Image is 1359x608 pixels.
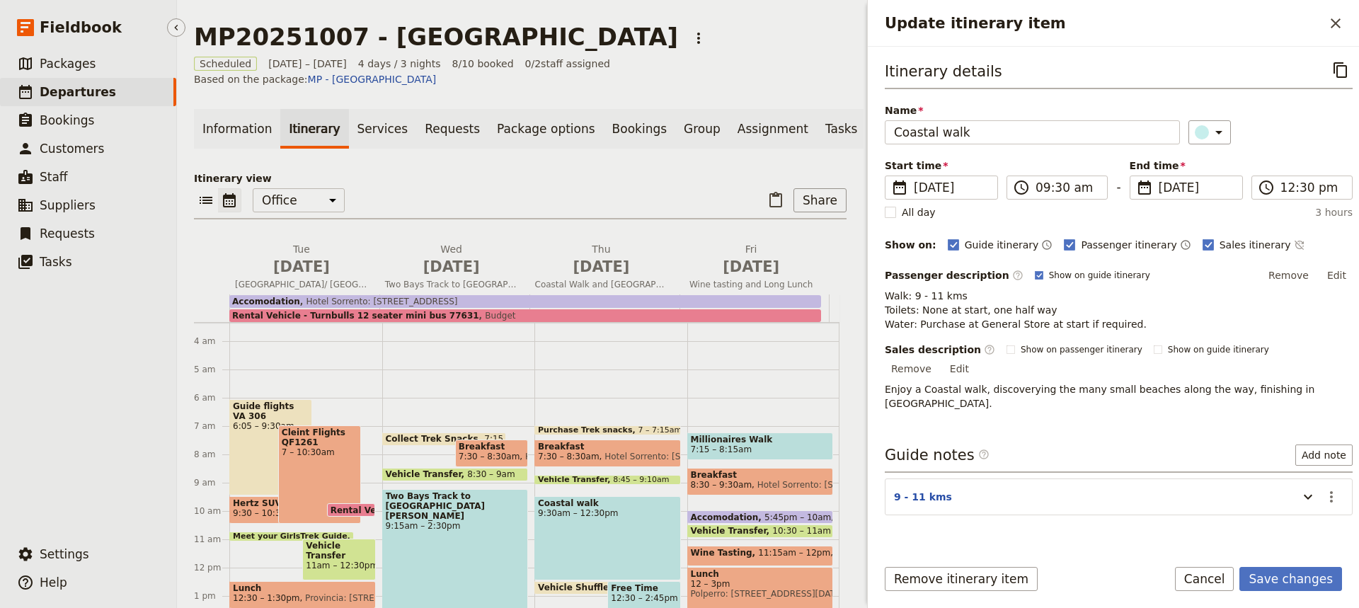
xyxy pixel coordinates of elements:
[358,57,441,71] span: 4 days / 3 nights
[534,475,681,485] div: Vehicle Transfer8:45 – 9:10am
[40,226,95,241] span: Requests
[194,392,229,403] div: 6 am
[684,242,818,277] h2: Fri
[679,279,823,290] span: Wine tasting and Long Lunch
[885,159,998,173] span: Start time
[613,476,669,484] span: 8:45 – 9:10am
[455,440,528,467] div: Breakfast7:30 – 8:30amHotel Sorrento: [STREET_ADDRESS]
[40,85,116,99] span: Departures
[194,188,218,212] button: List view
[691,548,759,558] span: Wine Tasting
[278,425,361,524] div: Cleint Flights QF12617 – 10:30am
[233,508,299,518] span: 9:30 – 10:30am
[978,449,990,466] span: ​
[194,505,229,517] div: 10 am
[40,198,96,212] span: Suppliers
[1041,236,1053,253] button: Time shown on guide itinerary
[1159,179,1234,196] span: [DATE]
[1258,179,1275,196] span: ​
[885,268,1023,282] label: Passenger description
[538,476,613,484] span: Vehicle Transfer
[529,279,674,290] span: Coastal Walk and [GEOGRAPHIC_DATA]
[233,401,309,421] span: Guide flights VA 306
[525,57,610,71] span: 0 / 2 staff assigned
[233,498,309,508] span: Hertz SUV - L3230552935
[194,335,229,347] div: 4 am
[538,508,677,518] span: 9:30am – 12:30pm
[1136,179,1153,196] span: ​
[538,452,600,461] span: 7:30 – 8:30am
[758,548,830,564] span: 11:15am – 12pm
[891,179,908,196] span: ​
[194,449,229,460] div: 8 am
[535,242,668,277] h2: Thu
[386,434,485,444] span: Collect Trek Snacks
[687,510,834,524] div: Accomodation5:45pm – 10amHotel Sorrento: [STREET_ADDRESS]
[691,526,773,536] span: Vehicle Transfer
[232,311,479,321] span: Rental Vehicle - Turnbulls 12 seater mini bus 77631
[233,583,372,593] span: Lunch
[229,294,830,322] div: Rental Vehicle - Turnbulls 12 seater mini bus 77631BudgetAccomodationHotel Sorrento: [STREET_ADDR...
[831,512,987,522] span: Hotel Sorrento: [STREET_ADDRESS]
[691,480,752,490] span: 8:30 – 9:30am
[772,526,831,536] span: 10:30 – 11am
[965,238,1039,252] span: Guide itinerary
[40,575,67,590] span: Help
[894,490,952,504] button: 9 - 11 kms
[764,512,831,522] span: 5:45pm – 10am
[306,541,372,561] span: Vehicle Transfer
[232,297,300,306] span: Accomodation
[1294,236,1305,253] button: Time not shown on sales itinerary
[40,142,104,156] span: Customers
[520,452,676,461] span: Hotel Sorrento: [STREET_ADDRESS]
[194,57,257,71] span: Scheduled
[327,503,376,517] div: Rental Vehicle - Turnbulls 12 seater mini bus 77631
[1012,270,1023,281] span: ​
[691,512,765,522] span: Accomodation
[1168,344,1269,355] span: Show on guide itinerary
[830,548,1159,564] span: Polperro: [STREET_ADDRESS][DATE][PERSON_NAME][DATE][PERSON_NAME]
[1116,178,1120,200] span: -
[233,421,309,431] span: 6:05 – 9:30am
[1021,344,1142,355] span: Show on passenger itinerary
[1188,120,1231,144] button: ​
[218,188,241,212] button: Calendar view
[691,589,830,599] span: Polperro: [STREET_ADDRESS][DATE][PERSON_NAME][DATE][PERSON_NAME]
[229,295,821,308] div: AccomodationHotel Sorrento: [STREET_ADDRESS]
[280,109,348,149] a: Itinerary
[817,109,866,149] a: Tasks
[604,109,675,149] a: Bookings
[386,521,525,531] span: 9:15am – 2:30pm
[600,452,756,461] span: Hotel Sorrento: [STREET_ADDRESS]
[687,468,834,495] div: Breakfast8:30 – 9:30amHotel Sorrento: [STREET_ADDRESS]
[1319,485,1343,509] button: Actions
[386,491,525,521] span: Two Bays Track to [GEOGRAPHIC_DATA][PERSON_NAME]
[691,470,830,480] span: Breakfast
[687,546,834,566] div: Wine Tasting11:15am – 12pmPolperro: [STREET_ADDRESS][DATE][PERSON_NAME][DATE][PERSON_NAME]
[229,309,821,322] div: Rental Vehicle - Turnbulls 12 seater mini bus 77631Budget
[538,583,615,592] span: Vehicle Shuffle
[167,18,185,37] button: Hide menu
[229,279,374,290] span: [GEOGRAPHIC_DATA]/ [GEOGRAPHIC_DATA]
[684,256,818,277] span: [DATE]
[1315,205,1353,219] span: 3 hours
[679,242,829,294] button: Fri [DATE]Wine tasting and Long Lunch
[467,469,515,479] span: 8:30 – 9am
[534,440,681,467] div: Breakfast7:30 – 8:30amHotel Sorrento: [STREET_ADDRESS]
[235,242,368,277] h2: Tue
[194,477,229,488] div: 9 am
[1130,159,1243,173] span: End time
[194,420,229,432] div: 7 am
[308,74,437,85] a: MP - [GEOGRAPHIC_DATA]
[638,426,682,435] span: 7 – 7:15am
[1280,179,1343,196] input: ​
[1196,124,1227,141] div: ​
[40,113,94,127] span: Bookings
[194,171,847,185] p: Itinerary view
[459,442,524,452] span: Breakfast
[691,444,752,454] span: 7:15 – 8:15am
[416,109,488,149] a: Requests
[385,242,518,277] h2: Wed
[538,498,677,508] span: Coastal walk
